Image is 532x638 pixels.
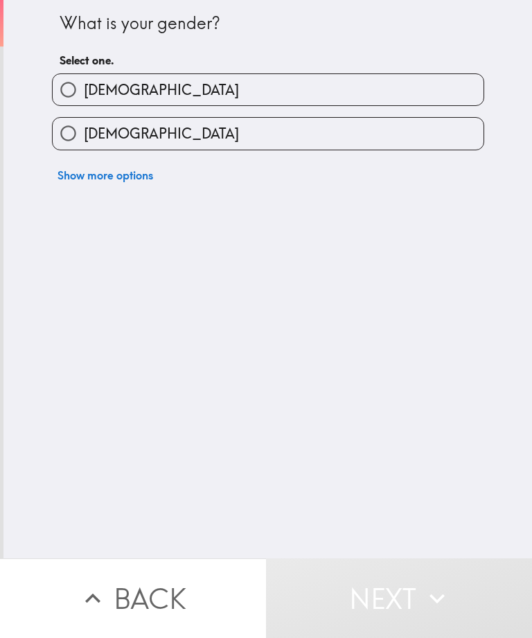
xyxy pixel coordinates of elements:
span: [DEMOGRAPHIC_DATA] [84,124,239,143]
span: [DEMOGRAPHIC_DATA] [84,80,239,100]
button: Next [266,558,532,638]
h6: Select one. [60,53,477,68]
button: [DEMOGRAPHIC_DATA] [53,118,484,149]
button: [DEMOGRAPHIC_DATA] [53,74,484,105]
div: What is your gender? [60,12,477,35]
button: Show more options [52,161,159,189]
